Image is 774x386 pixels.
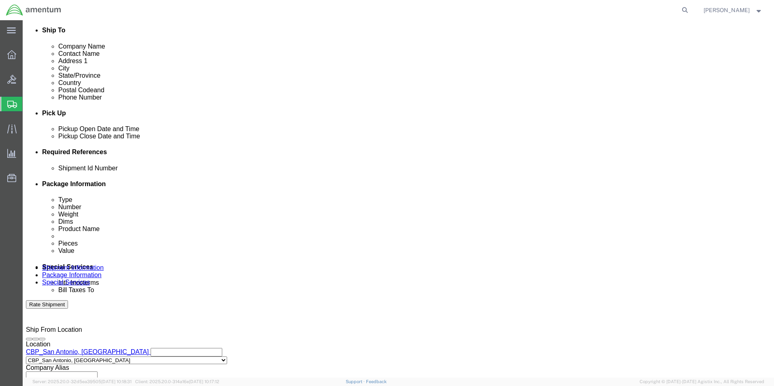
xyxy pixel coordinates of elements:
[366,379,387,384] a: Feedback
[640,378,764,385] span: Copyright © [DATE]-[DATE] Agistix Inc., All Rights Reserved
[6,4,62,16] img: logo
[704,6,750,15] span: ALISON GODOY
[346,379,366,384] a: Support
[101,379,132,384] span: [DATE] 10:18:31
[23,20,774,378] iframe: FS Legacy Container
[189,379,219,384] span: [DATE] 10:17:12
[135,379,219,384] span: Client: 2025.20.0-314a16e
[703,5,763,15] button: [PERSON_NAME]
[32,379,132,384] span: Server: 2025.20.0-32d5ea39505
